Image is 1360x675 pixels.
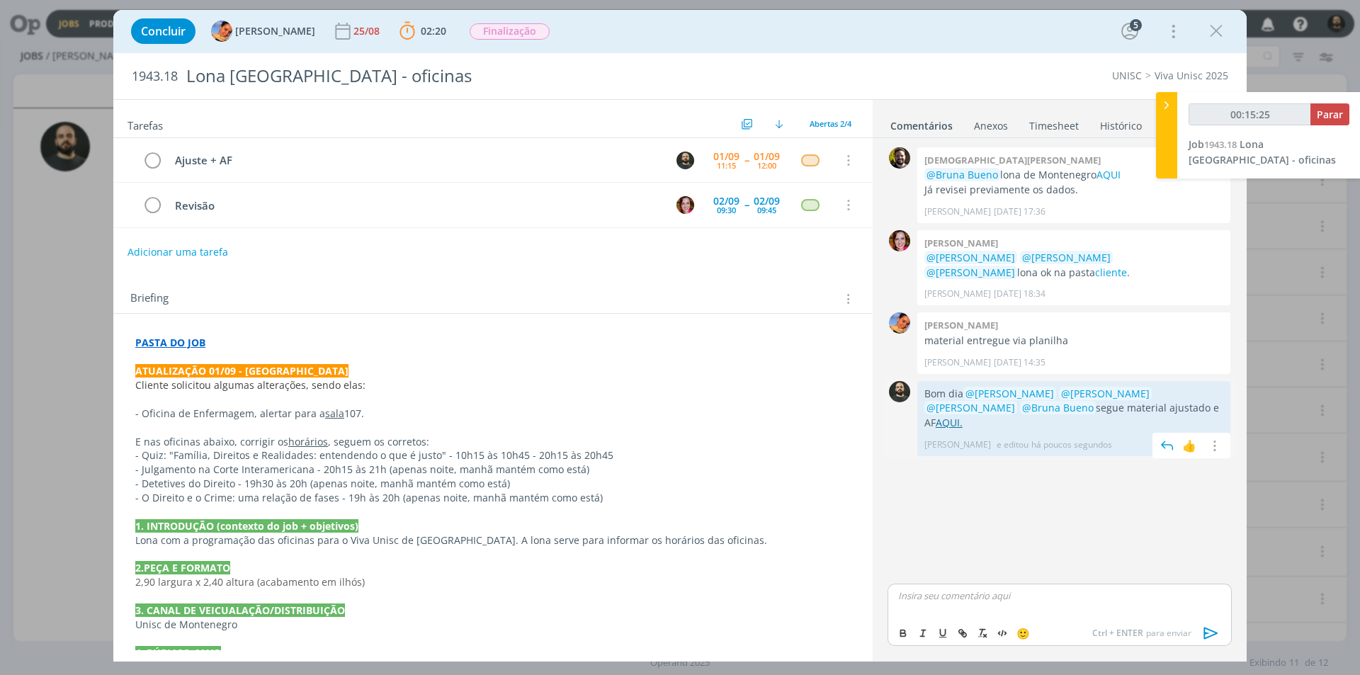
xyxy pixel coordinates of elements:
span: Ctrl + ENTER [1092,627,1146,640]
div: 01/09 [754,152,780,161]
p: - O Direito e o Crime: uma relação de fases - 19h às 20h (apenas noite, manhã mantém como está) [135,491,851,505]
div: 25/08 [353,26,382,36]
button: 02:20 [396,20,450,42]
p: lona de Montenegro [924,168,1223,182]
span: Lona com a programação das oficinas para o Viva Unisc de [GEOGRAPHIC_DATA]. A lona serve para inf... [135,533,767,547]
span: para enviar [1092,627,1191,640]
div: 02/09 [713,196,739,206]
a: UNISC [1112,69,1142,82]
a: AQUI [1096,168,1121,181]
span: @[PERSON_NAME] [926,401,1015,414]
p: lona ok na pasta . [924,251,1223,280]
span: Concluir [141,25,186,37]
button: 🙂 [1013,625,1033,642]
span: @[PERSON_NAME] [926,251,1015,264]
strong: 1. INTRODUÇÃO (contexto do job + objetivos) [135,519,358,533]
a: AQUI. [936,416,963,429]
img: B [889,230,910,251]
span: @Bruna Bueno [1022,401,1094,414]
span: [DATE] 14:35 [994,356,1045,369]
div: dialog [113,10,1247,662]
div: 5 [1130,19,1142,31]
div: Anexos [974,119,1008,133]
p: E nas oficinas abaixo, corrigir os , seguem os corretos: [135,435,851,449]
img: P [676,152,694,169]
button: 5 [1118,20,1141,42]
u: horários [288,435,328,448]
a: cliente [1095,266,1127,279]
p: - Detetives do Direito - 19h30 às 20h (apenas noite, manhã mantém como está) [135,477,851,491]
span: @[PERSON_NAME] [926,266,1015,279]
span: @[PERSON_NAME] [1022,251,1111,264]
span: Abertas 2/4 [810,118,851,129]
strong: ATUALIZAÇÃO 01/09 - [GEOGRAPHIC_DATA] [135,364,348,378]
span: 2,90 largura x 2,40 altura (acabamento em ilhós) [135,575,365,589]
button: L[PERSON_NAME] [211,21,315,42]
img: L [889,312,910,334]
button: B [674,194,696,215]
a: Comentários [890,113,953,133]
b: [DEMOGRAPHIC_DATA][PERSON_NAME] [924,154,1101,166]
div: 11:15 [717,161,736,169]
span: Finalização [470,23,550,40]
img: arrow-down.svg [775,120,783,128]
span: Lona [GEOGRAPHIC_DATA] - oficinas [1189,137,1336,166]
p: material entregue via planilha [924,334,1223,348]
span: @[PERSON_NAME] [1061,387,1150,400]
span: [PERSON_NAME] [235,26,315,36]
strong: 4. PÚBLICO-ALVO [135,646,221,659]
b: [PERSON_NAME] [924,237,998,249]
a: Viva Unisc 2025 [1155,69,1228,82]
u: sala [325,407,344,420]
img: L [211,21,232,42]
p: [PERSON_NAME] [924,205,991,218]
span: @Bruna Bueno [926,168,998,181]
a: Job1943.18Lona [GEOGRAPHIC_DATA] - oficinas [1189,137,1336,166]
span: 1943.18 [1204,138,1237,151]
button: P [674,149,696,171]
a: PASTA DO JOB [135,336,205,349]
img: answer.svg [1157,435,1178,456]
a: Histórico [1099,113,1143,133]
span: [DATE] 17:36 [994,205,1045,218]
span: 1943.18 [132,69,178,84]
div: 02/09 [754,196,780,206]
img: B [676,196,694,214]
p: Já revisei previamente os dados. [924,183,1223,197]
a: Timesheet [1028,113,1079,133]
img: P [889,381,910,402]
div: 👍 [1182,437,1196,454]
button: Parar [1310,103,1349,125]
div: Ajuste + AF [169,152,663,169]
div: 09:30 [717,206,736,214]
div: Revisão [169,197,663,215]
p: - Quiz: "Família, Direitos e Realidades: entendendo o que é justo" - 10h15 às 10h45 - 20h15 às 20h45 [135,448,851,463]
p: [PERSON_NAME] [924,356,991,369]
p: [PERSON_NAME] [924,438,991,451]
span: Parar [1317,108,1343,121]
span: @[PERSON_NAME] [965,387,1054,400]
p: Bom dia segue material ajustado e AF [924,387,1223,430]
p: [PERSON_NAME] [924,288,991,300]
span: [DATE] 18:34 [994,288,1045,300]
span: -- [744,155,749,165]
span: 02:20 [421,24,446,38]
span: Briefing [130,290,169,308]
div: 09:45 [757,206,776,214]
p: - Oficina de Enfermagem, alertar para a 107. [135,407,851,421]
img: C [889,147,910,169]
span: -- [744,200,749,210]
span: Tarefas [127,115,163,132]
p: - Julgamento na Corte Interamericana - 20h15 às 21h (apenas noite, manhã mantém como está) [135,463,851,477]
button: Concluir [131,18,195,44]
button: Finalização [469,23,550,40]
span: e editou [997,438,1028,451]
span: há poucos segundos [1031,438,1112,451]
div: 12:00 [757,161,776,169]
strong: 2.PEÇA E FORMATO [135,561,230,574]
b: [PERSON_NAME] [924,319,998,331]
span: Cliente solicitou algumas alterações, sendo elas: [135,378,365,392]
strong: 3. CANAL DE VEICUALAÇÃO/DISTRIBUIÇÃO [135,603,345,617]
button: Adicionar uma tarefa [127,239,229,265]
